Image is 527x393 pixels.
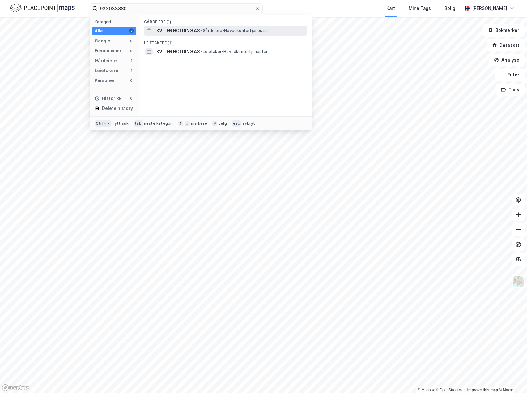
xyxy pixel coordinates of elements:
div: 0 [129,48,134,53]
div: Mine Tags [409,5,431,12]
span: Leietaker • Hovedkontortjenester [201,49,268,54]
div: avbryt [242,121,255,126]
div: neste kategori [144,121,173,126]
a: Mapbox [418,388,435,392]
div: 1 [129,68,134,73]
div: nytt søk [113,121,129,126]
button: Datasett [487,39,525,51]
span: • [201,28,203,33]
div: Personer [95,77,115,84]
div: Alle [95,27,103,35]
div: 0 [129,78,134,83]
button: Bokmerker [483,24,525,37]
div: 0 [129,96,134,101]
img: Z [512,276,524,287]
div: Gårdeiere [95,57,117,64]
div: Leietakere [95,67,118,74]
div: 1 [129,58,134,63]
a: OpenStreetMap [436,388,466,392]
div: 0 [129,38,134,43]
button: Tags [496,84,525,96]
button: Filter [495,69,525,81]
iframe: Chat Widget [496,363,527,393]
input: Søk på adresse, matrikkel, gårdeiere, leietakere eller personer [97,4,255,13]
div: Delete history [102,105,133,112]
div: velg [219,121,227,126]
img: logo.f888ab2527a4732fd821a326f86c7f29.svg [10,3,75,14]
div: Kart [386,5,395,12]
div: Ctrl + k [95,120,111,127]
div: esc [232,120,241,127]
span: Gårdeiere • Hovedkontortjenester [201,28,268,33]
div: Google [95,37,110,45]
button: Analyse [489,54,525,66]
span: • [201,49,203,54]
div: tab [134,120,143,127]
div: markere [191,121,207,126]
a: Mapbox homepage [2,384,29,391]
div: 2 [129,28,134,33]
span: KVITEN HOLDING AS [156,48,200,55]
a: Improve this map [467,388,498,392]
div: Gårdeiere (1) [139,15,312,26]
div: Bolig [444,5,455,12]
span: KVITEN HOLDING AS [156,27,200,34]
div: [PERSON_NAME] [472,5,507,12]
div: Kontrollprogram for chat [496,363,527,393]
div: Leietakere (1) [139,36,312,47]
div: Eiendommer [95,47,121,54]
div: Historikk [95,95,121,102]
div: Kategori [95,19,136,24]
